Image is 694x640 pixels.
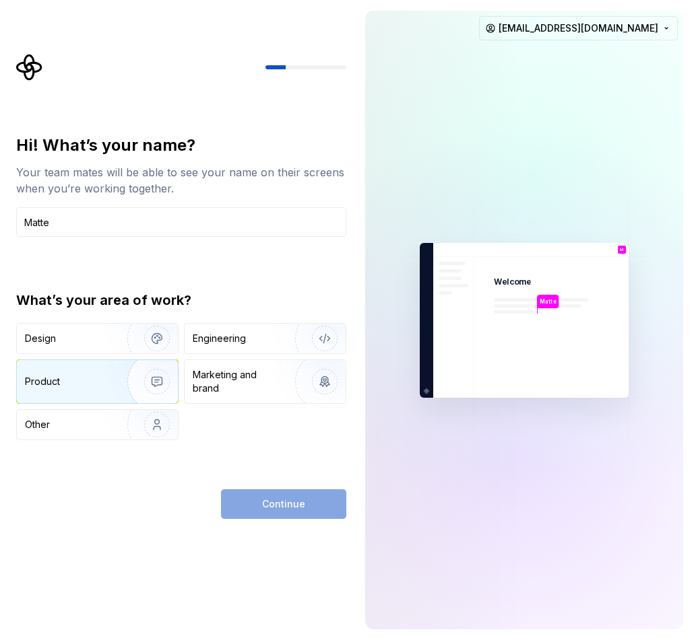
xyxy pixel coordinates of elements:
[540,297,557,306] p: Matte
[479,16,678,40] button: [EMAIL_ADDRESS][DOMAIN_NAME]
[499,22,658,35] span: [EMAIL_ADDRESS][DOMAIN_NAME]
[193,332,246,345] div: Engineering
[620,248,624,252] p: M
[16,164,346,197] div: Your team mates will be able to see your name on their screens when you’re working together.
[16,207,346,237] input: Han Solo
[193,368,284,395] div: Marketing and brand
[16,291,346,310] div: What’s your area of work?
[494,277,531,287] p: Welcome
[16,135,346,156] div: Hi! What’s your name?
[16,54,43,81] svg: Supernova Logo
[25,375,60,388] div: Product
[25,418,50,431] div: Other
[25,332,56,345] div: Design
